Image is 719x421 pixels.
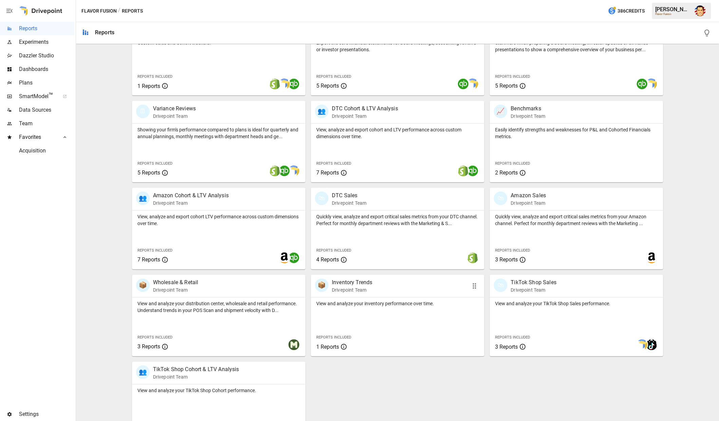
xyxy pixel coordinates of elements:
[655,13,690,16] div: Flavor Fusion
[511,191,546,200] p: Amazon Sales
[288,339,299,350] img: muffindata
[458,78,469,89] img: quickbooks
[288,165,299,176] img: smart model
[637,78,647,89] img: quickbooks
[137,300,300,314] p: View and analyze your distribution center, wholesale and retail performance. Understand trends in...
[19,106,74,114] span: Data Sources
[269,165,280,176] img: shopify
[511,113,545,120] p: Drivepoint Team
[637,339,647,350] img: smart model
[332,191,366,200] p: DTC Sales
[316,256,339,263] span: 4 Reports
[316,161,351,166] span: Reports Included
[605,5,647,17] button: 386Credits
[511,287,556,293] p: Drivepoint Team
[19,38,74,46] span: Experiments
[153,278,198,287] p: Wholesale & Retail
[19,410,74,418] span: Settings
[315,191,328,205] div: 🛍
[467,78,478,89] img: smart model
[511,105,545,113] p: Benchmarks
[136,278,150,292] div: 📦
[153,105,196,113] p: Variance Reviews
[494,278,507,292] div: 🛍
[136,191,150,205] div: 👥
[495,74,530,79] span: Reports Included
[136,105,150,118] div: 🗓
[137,343,160,350] span: 3 Reports
[316,300,479,307] p: View and analyze your inventory performance over time.
[316,344,339,350] span: 1 Reports
[332,287,372,293] p: Drivepoint Team
[316,39,479,53] p: Export the core financial statements for board meetings, accounting reviews or investor presentat...
[153,200,229,206] p: Drivepoint Team
[279,252,290,263] img: amazon
[315,105,328,118] div: 👥
[19,65,74,73] span: Dashboards
[153,113,196,120] p: Drivepoint Team
[153,365,239,373] p: TikTok Shop Cohort & LTV Analysis
[655,6,690,13] div: [PERSON_NAME]
[153,287,198,293] p: Drivepoint Team
[19,120,74,128] span: Team
[495,39,658,53] p: Start here when preparing a board meeting, investor updates or all-hands presentations to show a ...
[137,256,160,263] span: 7 Reports
[646,339,657,350] img: tiktok
[316,83,339,89] span: 5 Reports
[511,278,556,287] p: TikTok Shop Sales
[153,191,229,200] p: Amazon Cohort & LTV Analysis
[137,83,160,89] span: 1 Reports
[495,256,518,263] span: 3 Reports
[19,52,74,60] span: Dazzler Studio
[316,213,479,227] p: Quickly view, analyze and export critical sales metrics from your DTC channel. Perfect for monthl...
[332,105,398,113] p: DTC Cohort & LTV Analysis
[332,113,398,120] p: Drivepoint Team
[316,248,351,253] span: Reports Included
[137,126,300,140] p: Showing your firm's performance compared to plans is ideal for quarterly and annual plannings, mo...
[269,78,280,89] img: shopify
[288,252,299,263] img: quickbooks
[458,165,469,176] img: shopify
[19,147,74,155] span: Acquisition
[19,133,55,141] span: Favorites
[136,365,150,379] div: 👥
[137,335,172,340] span: Reports Included
[646,252,657,263] img: amazon
[153,373,239,380] p: Drivepoint Team
[618,7,645,15] span: 386 Credits
[494,105,507,118] div: 📈
[511,200,546,206] p: Drivepoint Team
[316,74,351,79] span: Reports Included
[495,300,658,307] p: View and analyze your TikTok Shop Sales performance.
[316,169,339,176] span: 7 Reports
[137,213,300,227] p: View, analyze and export cohort LTV performance across custom dimensions over time.
[95,29,114,36] div: Reports
[279,78,290,89] img: smart model
[137,169,160,176] span: 5 Reports
[316,126,479,140] p: View, analyze and export cohort and LTV performance across custom dimensions over time.
[495,213,658,227] p: Quickly view, analyze and export critical sales metrics from your Amazon channel. Perfect for mon...
[19,24,74,33] span: Reports
[467,165,478,176] img: quickbooks
[332,278,372,287] p: Inventory Trends
[495,248,530,253] span: Reports Included
[137,387,300,394] p: View and analyze your TikTok Shop Cohort performance.
[646,78,657,89] img: smart model
[494,191,507,205] div: 🛍
[288,78,299,89] img: quickbooks
[81,7,117,15] button: Flavor Fusion
[690,1,709,20] button: Austin Gardner-Smith
[19,79,74,87] span: Plans
[495,335,530,340] span: Reports Included
[695,5,705,16] img: Austin Gardner-Smith
[137,161,172,166] span: Reports Included
[495,126,658,140] p: Easily identify strengths and weaknesses for P&L and Cohorted Financials metrics.
[495,169,518,176] span: 2 Reports
[316,335,351,340] span: Reports Included
[137,74,172,79] span: Reports Included
[315,278,328,292] div: 📦
[49,91,53,100] span: ™
[279,165,290,176] img: quickbooks
[495,344,518,350] span: 3 Reports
